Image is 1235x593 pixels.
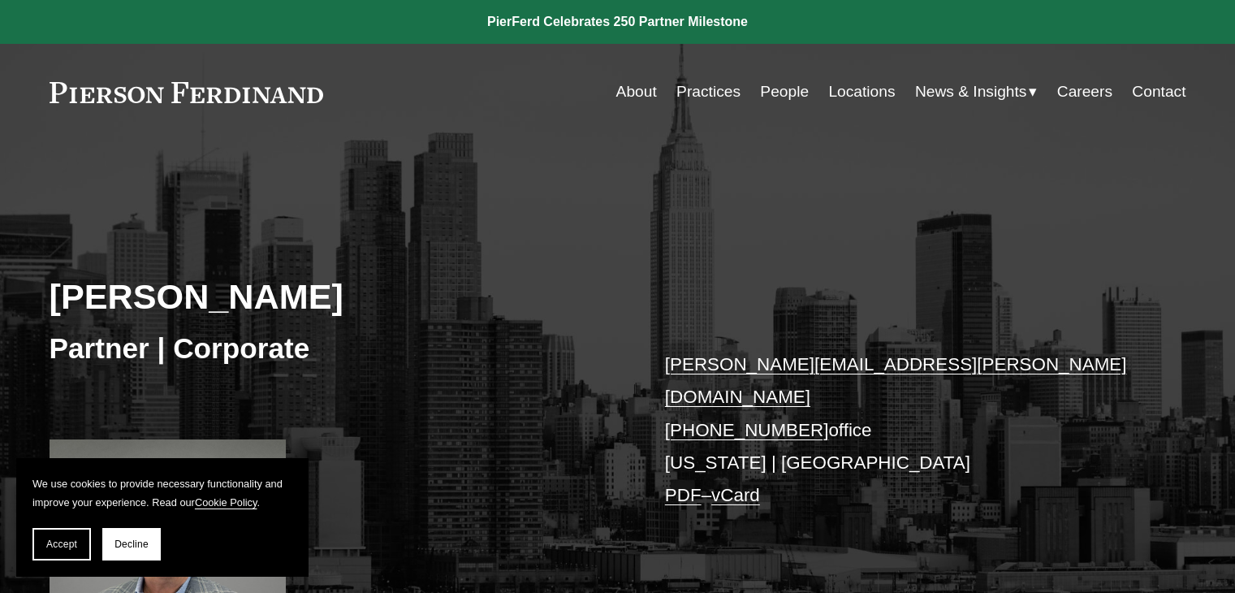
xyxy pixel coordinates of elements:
a: Cookie Policy [195,496,257,509]
h3: Partner | Corporate [50,331,618,366]
a: Contact [1132,76,1185,107]
span: Accept [46,539,77,550]
a: folder dropdown [915,76,1038,107]
a: PDF [665,485,702,505]
a: vCard [711,485,760,505]
h2: [PERSON_NAME] [50,275,618,318]
span: Decline [114,539,149,550]
a: Careers [1057,76,1112,107]
a: Practices [676,76,741,107]
a: [PHONE_NUMBER] [665,420,829,440]
a: Locations [828,76,895,107]
p: We use cookies to provide necessary functionality and improve your experience. Read our . [32,474,292,512]
a: People [760,76,809,107]
button: Accept [32,528,91,561]
p: office [US_STATE] | [GEOGRAPHIC_DATA] – [665,348,1138,513]
span: News & Insights [915,78,1027,106]
a: [PERSON_NAME][EMAIL_ADDRESS][PERSON_NAME][DOMAIN_NAME] [665,354,1127,407]
a: About [616,76,657,107]
button: Decline [102,528,161,561]
section: Cookie banner [16,458,309,577]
